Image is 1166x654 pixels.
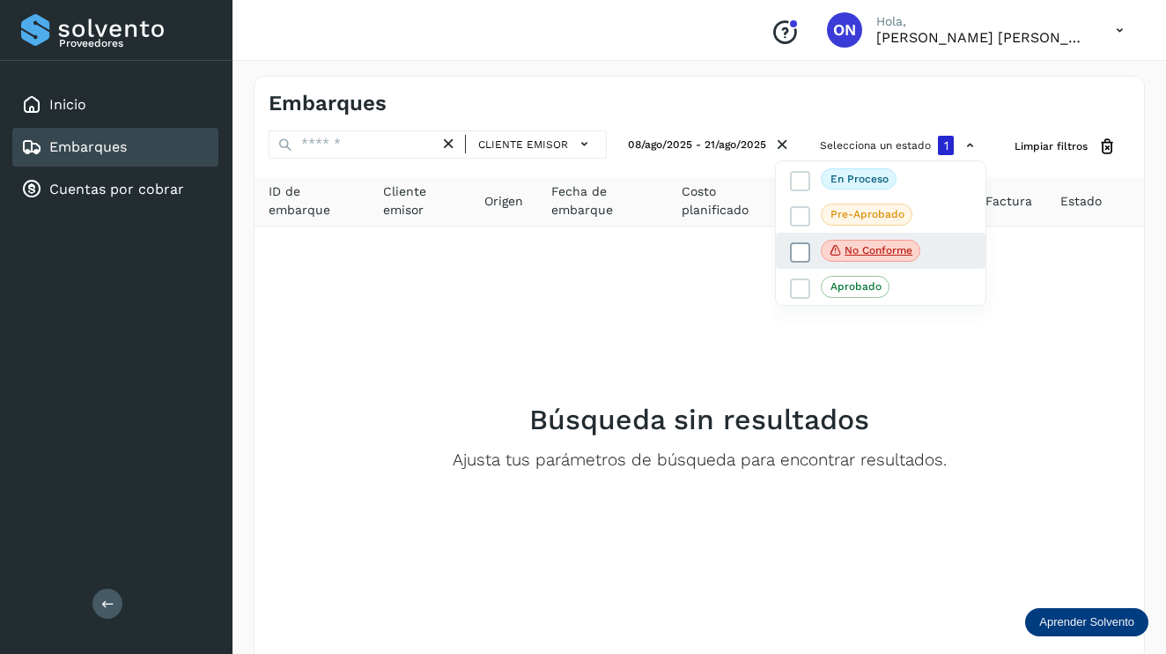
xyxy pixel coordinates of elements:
[12,128,218,167] div: Embarques
[1025,608,1148,636] div: Aprender Solvento
[12,170,218,209] div: Cuentas por cobrar
[49,96,86,113] a: Inicio
[1039,615,1134,629] p: Aprender Solvento
[845,244,912,256] p: No conforme
[830,280,882,293] p: Aprobado
[59,37,211,49] p: Proveedores
[12,85,218,124] div: Inicio
[49,138,127,155] a: Embarques
[49,181,184,197] a: Cuentas por cobrar
[830,173,889,185] p: En proceso
[830,208,904,220] p: Pre-Aprobado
